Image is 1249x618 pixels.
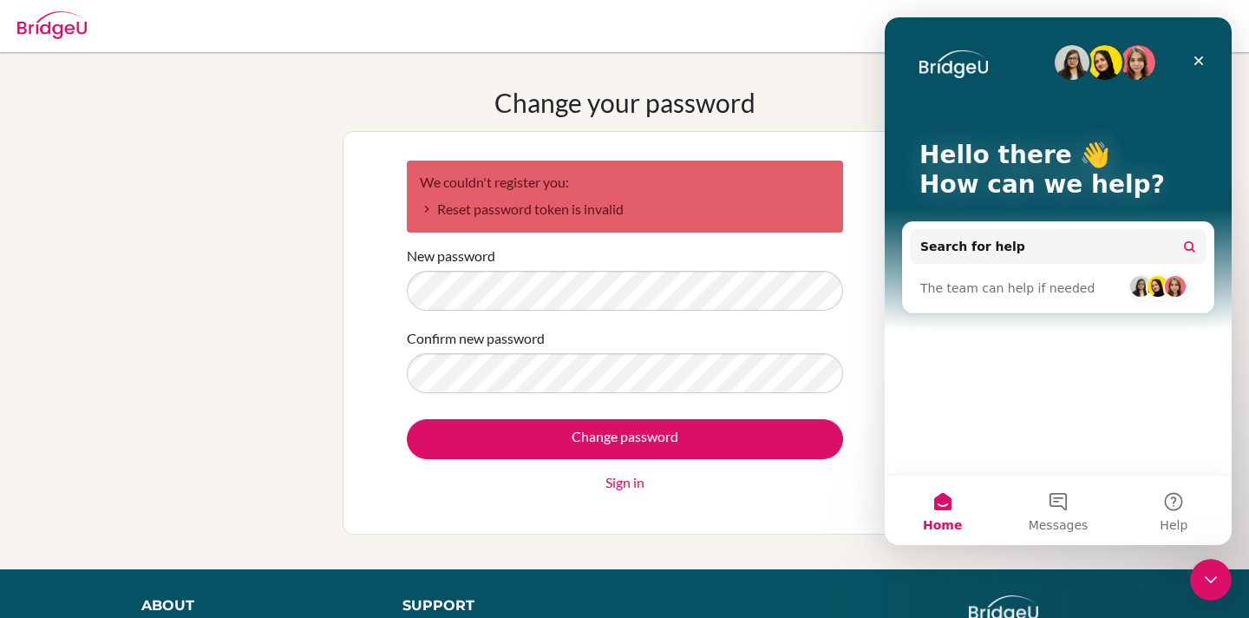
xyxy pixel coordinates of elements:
input: Change password [407,419,843,459]
iframe: Intercom live chat [885,17,1232,545]
h1: Change your password [494,87,755,118]
li: Reset password token is invalid [420,199,830,220]
h2: We couldn't register you: [420,174,830,190]
div: About [141,595,363,616]
a: Sign in [605,472,644,493]
img: Bridge-U [17,11,87,39]
div: Support [402,595,607,616]
iframe: Intercom live chat [1190,559,1232,601]
label: New password [407,246,495,266]
label: Confirm new password [407,328,545,349]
